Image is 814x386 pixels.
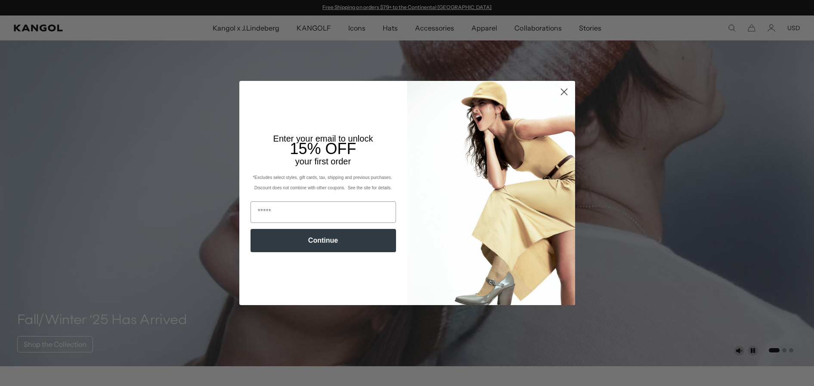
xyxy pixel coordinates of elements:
span: 15% OFF [290,140,356,157]
span: your first order [295,157,351,166]
button: Close dialog [557,84,572,99]
input: Email [251,201,396,223]
img: 93be19ad-e773-4382-80b9-c9d740c9197f.jpeg [407,81,575,305]
span: Enter your email to unlock [273,134,373,143]
button: Continue [251,229,396,252]
span: *Excludes select styles, gift cards, tax, shipping and previous purchases. Discount does not comb... [253,175,393,190]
